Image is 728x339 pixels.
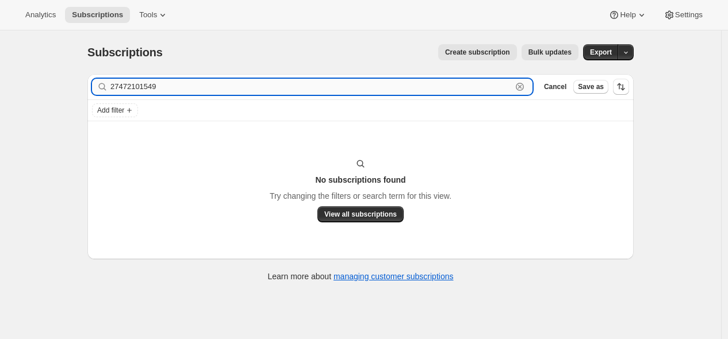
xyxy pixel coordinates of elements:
p: Try changing the filters or search term for this view. [270,190,451,202]
button: Tools [132,7,175,23]
input: Filter subscribers [110,79,512,95]
span: Subscriptions [72,10,123,20]
button: Export [583,44,619,60]
button: Create subscription [438,44,517,60]
button: Subscriptions [65,7,130,23]
button: Sort the results [613,79,629,95]
span: Settings [675,10,703,20]
span: Tools [139,10,157,20]
button: Cancel [539,80,571,94]
span: Bulk updates [528,48,572,57]
span: View all subscriptions [324,210,397,219]
span: Subscriptions [87,46,163,59]
button: Help [601,7,654,23]
button: Settings [657,7,710,23]
button: Clear [514,81,526,93]
h3: No subscriptions found [315,174,405,186]
p: Learn more about [268,271,454,282]
span: Save as [578,82,604,91]
button: Save as [573,80,608,94]
a: managing customer subscriptions [334,272,454,281]
span: Help [620,10,635,20]
button: Bulk updates [522,44,578,60]
button: Analytics [18,7,63,23]
span: Analytics [25,10,56,20]
button: Add filter [92,103,138,117]
button: View all subscriptions [317,206,404,222]
span: Cancel [544,82,566,91]
span: Export [590,48,612,57]
span: Add filter [97,106,124,115]
span: Create subscription [445,48,510,57]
